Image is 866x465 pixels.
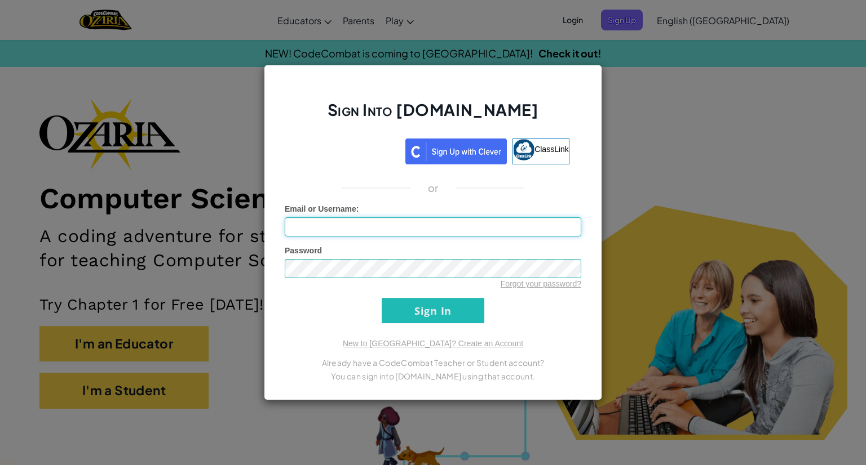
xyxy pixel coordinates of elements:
span: ClassLink [534,145,569,154]
input: Sign In [382,298,484,323]
a: New to [GEOGRAPHIC_DATA]? Create an Account [343,339,523,348]
img: classlink-logo-small.png [513,139,534,160]
p: You can sign into [DOMAIN_NAME] using that account. [285,369,581,383]
p: Already have a CodeCombat Teacher or Student account? [285,356,581,369]
img: clever_sso_button@2x.png [405,138,507,164]
span: Email or Username [285,204,356,213]
a: Forgot your password? [501,279,581,288]
span: Password [285,246,322,255]
iframe: Botón de Acceder con Google [291,137,405,162]
h2: Sign Into [DOMAIN_NAME] [285,99,581,132]
p: or [428,181,439,195]
label: : [285,203,359,214]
